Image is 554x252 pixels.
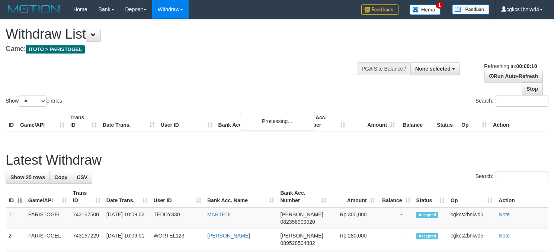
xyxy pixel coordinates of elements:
[6,27,362,42] h1: Withdraw List
[6,4,62,15] img: MOTION_logo.png
[77,174,87,180] span: CSV
[416,233,439,239] span: Accepted
[280,211,323,217] span: [PERSON_NAME]
[490,111,548,132] th: Action
[475,171,548,182] label: Search:
[151,186,204,207] th: User ID: activate to sort column ascending
[416,212,439,218] span: Accepted
[329,186,378,207] th: Amount: activate to sort column ascending
[415,66,451,72] span: None selected
[348,111,398,132] th: Amount
[280,219,315,225] span: Copy 082358909020 to clipboard
[70,186,103,207] th: Trans ID: activate to sort column ascending
[496,96,548,107] input: Search:
[67,111,100,132] th: Trans ID
[475,96,548,107] label: Search:
[280,233,323,239] span: [PERSON_NAME]
[484,63,537,69] span: Refreshing in:
[25,207,70,229] td: PARISTOGEL
[26,45,85,54] span: ITOTO > PARISTOGEL
[158,111,215,132] th: User ID
[413,186,448,207] th: Status: activate to sort column ascending
[436,2,443,9] span: 1
[329,207,378,229] td: Rp 300,000
[516,63,537,69] strong: 00:00:10
[378,229,413,250] td: -
[361,4,398,15] img: Feedback.jpg
[378,207,413,229] td: -
[448,229,496,250] td: cgkcs2bniwd5
[25,186,70,207] th: Game/API: activate to sort column ascending
[280,240,315,246] span: Copy 089528504882 to clipboard
[207,211,231,217] a: MARTEDI
[72,171,92,184] a: CSV
[410,62,460,75] button: None selected
[103,229,151,250] td: [DATE] 10:09:01
[215,111,299,132] th: Bank Acc. Name
[6,207,25,229] td: 1
[103,207,151,229] td: [DATE] 10:09:02
[54,174,67,180] span: Copy
[6,45,362,53] h4: Game:
[19,96,47,107] select: Showentries
[496,186,548,207] th: Action
[70,229,103,250] td: 743167229
[100,111,158,132] th: Date Trans.
[6,186,25,207] th: ID: activate to sort column descending
[448,207,496,229] td: cgkcs2bniwd5
[277,186,329,207] th: Bank Acc. Number: activate to sort column ascending
[378,186,413,207] th: Balance: activate to sort column ascending
[6,153,548,168] h1: Latest Withdraw
[6,111,17,132] th: ID
[207,233,250,239] a: [PERSON_NAME]
[329,229,378,250] td: Rp 280,000
[6,171,50,184] a: Show 25 rows
[17,111,67,132] th: Game/API
[410,4,441,15] img: Button%20Memo.svg
[103,186,151,207] th: Date Trans.: activate to sort column ascending
[398,111,434,132] th: Balance
[151,229,204,250] td: WORTEL123
[357,62,410,75] div: PGA Site Balance /
[240,112,314,130] div: Processing...
[458,111,490,132] th: Op
[6,96,62,107] label: Show entries
[496,171,548,182] input: Search:
[448,186,496,207] th: Op: activate to sort column ascending
[6,229,25,250] td: 2
[499,233,510,239] a: Note
[522,83,543,95] a: Stop
[49,171,72,184] a: Copy
[298,111,348,132] th: Bank Acc. Number
[151,207,204,229] td: TEDDY330
[70,207,103,229] td: 743167500
[499,211,510,217] a: Note
[434,111,458,132] th: Status
[25,229,70,250] td: PARISTOGEL
[10,174,45,180] span: Show 25 rows
[452,4,489,14] img: panduan.png
[204,186,277,207] th: Bank Acc. Name: activate to sort column ascending
[484,70,543,83] a: Run Auto-Refresh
